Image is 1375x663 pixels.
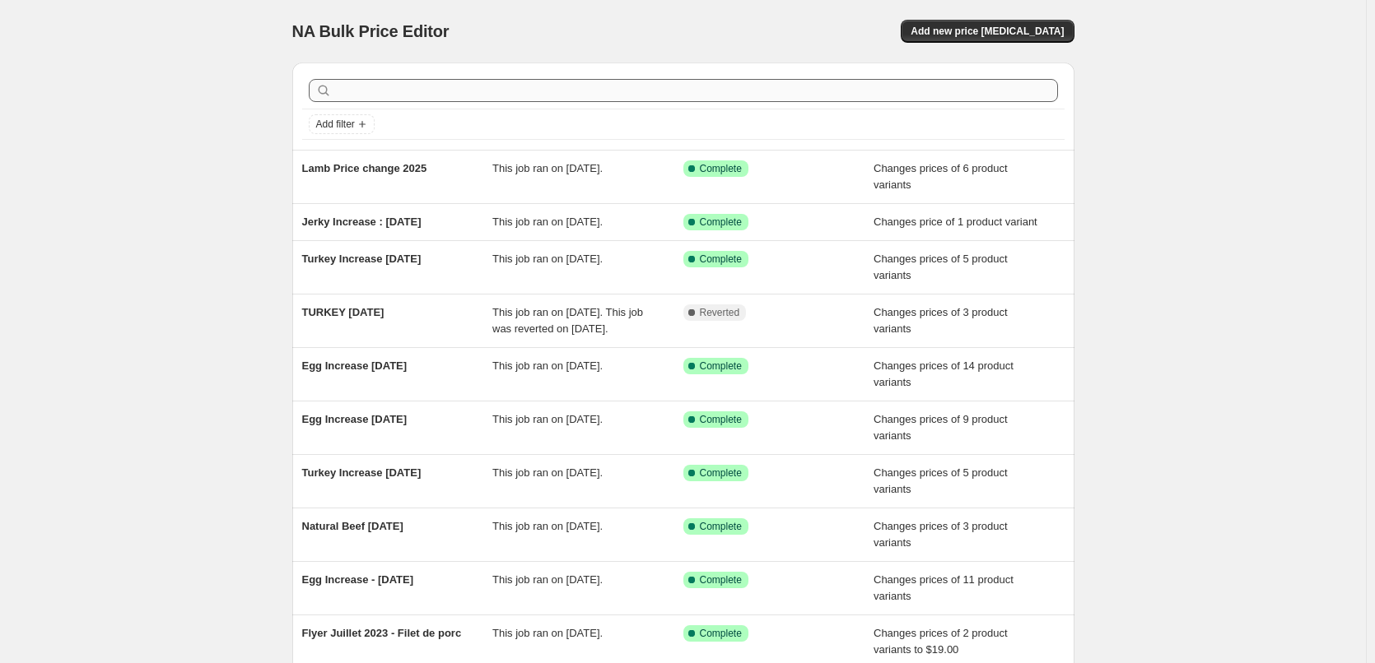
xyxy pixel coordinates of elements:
[911,25,1064,38] span: Add new price [MEDICAL_DATA]
[700,466,742,480] span: Complete
[700,627,742,640] span: Complete
[700,359,742,373] span: Complete
[302,306,385,318] span: TURKEY [DATE]
[492,520,603,532] span: This job ran on [DATE].
[874,466,1008,495] span: Changes prices of 5 product variants
[700,162,742,175] span: Complete
[302,253,422,265] span: Turkey Increase [DATE]
[302,573,414,586] span: Egg Increase - [DATE]
[700,413,742,426] span: Complete
[874,359,1014,388] span: Changes prices of 14 product variants
[302,216,422,228] span: Jerky Increase : [DATE]
[874,627,1008,656] span: Changes prices of 2 product variants to $19.00
[492,627,603,639] span: This job ran on [DATE].
[492,413,603,425] span: This job ran on [DATE].
[302,627,462,639] span: Flyer Juillet 2023 - Filet de porc
[874,216,1037,228] span: Changes price of 1 product variant
[874,573,1014,602] span: Changes prices of 11 product variants
[700,306,740,319] span: Reverted
[302,466,422,479] span: Turkey Increase [DATE]
[492,253,603,265] span: This job ran on [DATE].
[302,520,403,532] span: Natural Beef [DATE]
[901,20,1074,43] button: Add new price [MEDICAL_DATA]
[492,216,603,228] span: This job ran on [DATE].
[492,306,643,335] span: This job ran on [DATE]. This job was reverted on [DATE].
[874,306,1008,335] span: Changes prices of 3 product variants
[492,573,603,586] span: This job ran on [DATE].
[874,413,1008,442] span: Changes prices of 9 product variants
[492,466,603,479] span: This job ran on [DATE].
[874,253,1008,281] span: Changes prices of 5 product variants
[492,162,603,174] span: This job ran on [DATE].
[492,359,603,372] span: This job ran on [DATE].
[302,162,427,174] span: Lamb Price change 2025
[292,22,450,40] span: NA Bulk Price Editor
[874,162,1008,191] span: Changes prices of 6 product variants
[874,520,1008,549] span: Changes prices of 3 product variants
[700,520,742,533] span: Complete
[302,413,408,425] span: Egg Increase [DATE]
[309,114,375,134] button: Add filter
[302,359,408,372] span: Egg Increase [DATE]
[700,216,742,229] span: Complete
[700,253,742,266] span: Complete
[700,573,742,586] span: Complete
[316,118,355,131] span: Add filter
